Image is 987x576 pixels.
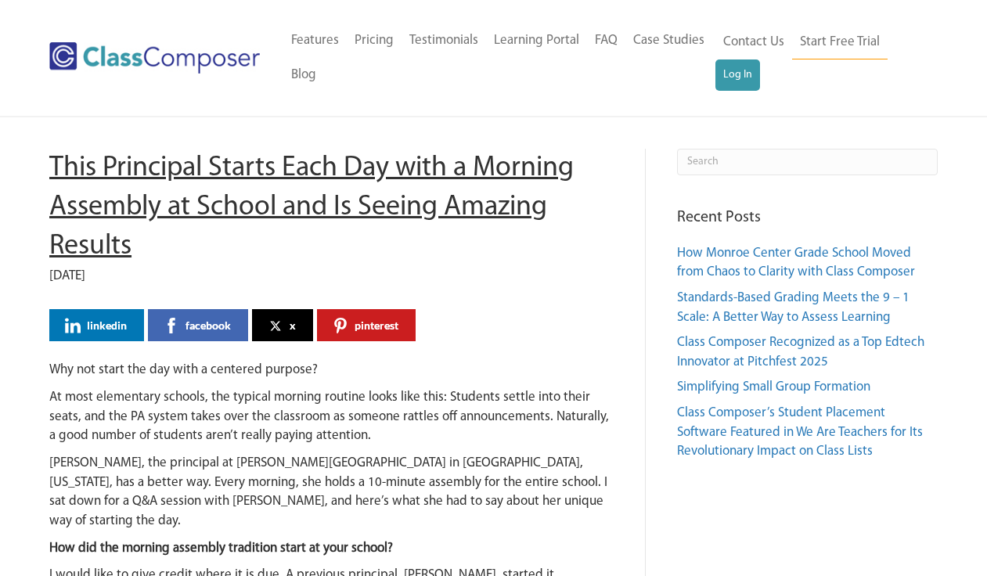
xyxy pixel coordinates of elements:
[715,25,926,91] nav: Header Menu
[677,336,924,369] a: Class Composer Recognized as a Top Edtech Innovator at Pitchfest 2025
[486,23,587,58] a: Learning Portal
[317,309,416,341] a: pinterest
[49,388,614,446] p: At most elementary schools, the typical morning routine looks like this: Students settle into the...
[347,23,402,58] a: Pricing
[677,149,938,175] input: Search
[677,291,910,324] a: Standards-Based Grading Meets the 9 – 1 Scale: A Better Way to Assess Learning
[49,542,393,555] strong: How did the morning assembly tradition start at your school?
[677,380,870,394] a: Simplifying Small Group Formation
[283,58,324,92] a: Blog
[283,23,347,58] a: Features
[49,269,85,283] span: [DATE]
[49,309,144,341] a: linkedin
[715,59,760,91] a: Log In
[148,309,248,341] a: facebook
[49,454,614,531] p: [PERSON_NAME], the principal at [PERSON_NAME][GEOGRAPHIC_DATA] in [GEOGRAPHIC_DATA], [US_STATE], ...
[587,23,625,58] a: FAQ
[715,25,792,59] a: Contact Us
[792,25,888,60] a: Start Free Trial
[49,42,260,73] img: Class Composer
[402,23,486,58] a: Testimonials
[49,149,614,267] h1: This Principal Starts Each Day with a Morning Assembly at School and Is Seeing Amazing Results
[283,23,715,92] nav: Header Menu
[677,247,915,279] a: How Monroe Center Grade School Moved from Chaos to Clarity with Class Composer
[677,207,938,229] h4: Recent Posts
[677,406,923,458] a: Class Composer’s Student Placement Software Featured in We Are Teachers for Its Revolutionary Imp...
[625,23,712,58] a: Case Studies
[252,309,313,341] a: x
[49,361,614,380] p: Why not start the day with a centered purpose?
